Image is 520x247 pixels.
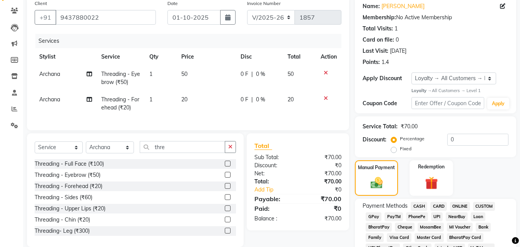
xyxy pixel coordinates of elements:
div: Net: [249,170,298,178]
div: Service Total: [363,123,398,131]
span: PayTM [385,212,403,221]
div: Name: [363,2,380,10]
span: 0 F [241,96,248,104]
span: Family [366,233,384,242]
div: Threading - Eyebrow (₹50) [35,171,100,179]
th: Disc [236,48,283,66]
div: Threading - Forehead (₹20) [35,182,102,190]
span: 1 [149,71,152,77]
div: ₹70.00 [298,215,347,223]
div: ₹70.00 [298,170,347,178]
label: Fixed [400,145,411,152]
button: Apply [487,98,509,109]
span: 50 [181,71,187,77]
div: Membership: [363,13,396,22]
div: Threading - Upper Lips (₹20) [35,205,105,213]
span: 0 F [241,70,248,78]
span: 20 [181,96,187,103]
th: Stylist [35,48,97,66]
div: Sub Total: [249,153,298,161]
div: Coupon Code [363,99,411,108]
div: ₹0 [298,204,347,213]
span: Total [254,142,272,150]
img: _cash.svg [367,176,386,190]
span: CASH [411,202,427,211]
span: ONLINE [450,202,470,211]
span: NearBuy [446,212,468,221]
div: Threading - Sides (₹60) [35,193,92,202]
div: ₹70.00 [298,194,347,203]
span: 1 [149,96,152,103]
div: ₹70.00 [298,178,347,186]
span: Master Card [415,233,444,242]
div: ₹70.00 [298,153,347,161]
th: Action [316,48,341,66]
span: Visa Card [387,233,411,242]
span: BharatPay [366,223,392,232]
span: Threading - Eyebrow (₹50) [101,71,140,86]
div: Total Visits: [363,25,393,33]
span: CUSTOM [473,202,495,211]
div: Discount: [249,161,298,170]
span: UPI [431,212,443,221]
span: Archana [39,71,60,77]
button: +91 [35,10,56,25]
label: Manual Payment [358,164,395,171]
th: Total [283,48,316,66]
span: Loan [471,212,485,221]
div: [DATE] [390,47,406,55]
input: Search by Name/Mobile/Email/Code [55,10,156,25]
div: Threading- Leg (₹300) [35,227,90,235]
span: 0 % [256,70,265,78]
div: Payable: [249,194,298,203]
div: Apply Discount [363,74,411,82]
span: Cheque [395,223,415,232]
label: Percentage [400,135,425,142]
span: BharatPay Card [447,233,484,242]
span: Threading - Forehead (₹20) [101,96,139,111]
th: Price [177,48,236,66]
div: Services [35,34,347,48]
img: _gift.svg [421,175,442,191]
div: Discount: [363,136,386,144]
span: | [251,96,253,104]
input: Search or Scan [140,141,225,153]
label: Redemption [418,163,445,170]
div: Points: [363,58,380,66]
span: 0 % [256,96,265,104]
a: Add Tip [249,186,306,194]
div: All Customers → Level 1 [411,87,508,94]
input: Enter Offer / Coupon Code [411,97,484,109]
span: GPay [366,212,381,221]
span: Bank [476,223,491,232]
div: Threading - Chin (₹20) [35,216,90,224]
div: Threading - Full Face (₹100) [35,160,104,168]
th: Qty [145,48,177,66]
span: MosamBee [418,223,444,232]
div: Balance : [249,215,298,223]
span: Payment Methods [363,202,408,210]
div: Card on file: [363,36,394,44]
div: 1.4 [381,58,389,66]
div: ₹0 [306,186,348,194]
span: | [251,70,253,78]
div: ₹0 [298,161,347,170]
div: Paid: [249,204,298,213]
div: ₹70.00 [401,123,418,131]
span: 50 [288,71,294,77]
div: Total: [249,178,298,186]
span: Archana [39,96,60,103]
div: 0 [396,36,399,44]
strong: Loyalty → [411,88,432,93]
span: CARD [430,202,447,211]
th: Service [97,48,145,66]
span: PhonePe [406,212,428,221]
div: 1 [395,25,398,33]
a: [PERSON_NAME] [381,2,425,10]
div: No Active Membership [363,13,508,22]
span: MI Voucher [447,223,473,232]
span: 20 [288,96,294,103]
div: Last Visit: [363,47,388,55]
